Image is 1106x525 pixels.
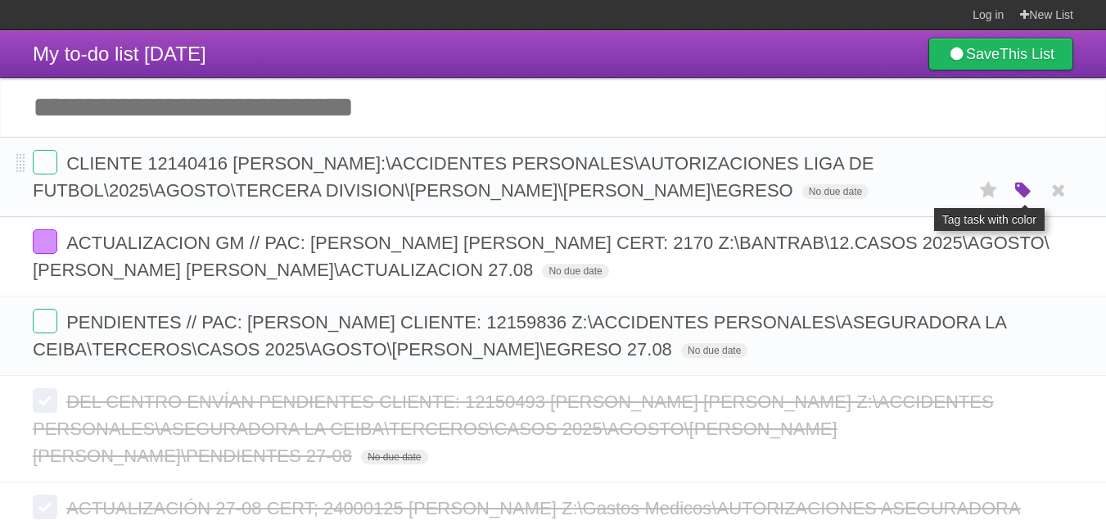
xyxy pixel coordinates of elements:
[33,43,206,65] span: My to-do list [DATE]
[1000,46,1054,62] b: This List
[33,312,1006,360] span: PENDIENTES // PAC: [PERSON_NAME] CLIENTE: 12159836 Z:\ACCIDENTES PERSONALES\ASEGURADORA LA CEIBA\...
[33,153,874,201] span: CLIENTE 12140416 [PERSON_NAME]:\ACCIDENTES PERSONALES\AUTORIZACIONES LIGA DE FUTBOL\2025\AGOSTO\T...
[542,264,608,278] span: No due date
[33,388,57,413] label: Done
[33,495,57,519] label: Done
[33,391,994,466] span: DEL CENTRO ENVÍAN PENDIENTES CLIENTE: 12150493 [PERSON_NAME] [PERSON_NAME] Z:\ACCIDENTES PERSONAL...
[33,150,57,174] label: Done
[33,229,57,254] label: Done
[33,233,1050,280] span: ACTUALIZACION GM // PAC: [PERSON_NAME] [PERSON_NAME] CERT: 2170 Z:\BANTRAB\12.CASOS 2025\AGOSTO\[...
[973,177,1004,204] label: Star task
[802,184,869,199] span: No due date
[681,343,747,358] span: No due date
[928,38,1073,70] a: SaveThis List
[361,450,427,464] span: No due date
[33,309,57,333] label: Done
